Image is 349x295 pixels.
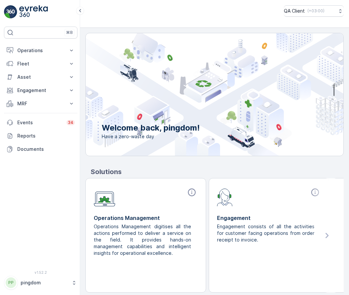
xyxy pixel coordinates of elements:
p: Fleet [17,60,64,67]
img: logo_light-DOdMpM7g.png [19,5,48,19]
a: Documents [4,143,77,156]
img: logo [4,5,17,19]
p: Engagement [17,87,64,94]
p: Asset [17,74,64,80]
p: Solutions [91,167,344,177]
p: Operations [17,47,64,54]
button: Asset [4,70,77,84]
p: pingdom [21,279,68,286]
p: ⌘B [66,30,73,35]
p: Documents [17,146,75,152]
span: Have a zero-waste day [102,133,200,140]
p: QA Client [284,8,305,14]
p: Events [17,119,62,126]
button: Fleet [4,57,77,70]
button: PPpingdom [4,276,77,290]
button: Engagement [4,84,77,97]
div: PP [6,277,16,288]
a: Reports [4,129,77,143]
img: module-icon [217,188,233,206]
a: Events34 [4,116,77,129]
img: city illustration [56,33,343,156]
img: module-icon [94,188,115,207]
button: Operations [4,44,77,57]
p: Welcome back, pingdom! [102,123,200,133]
p: ( +03:00 ) [307,8,324,14]
p: MRF [17,100,64,107]
span: v 1.52.2 [4,270,77,274]
p: Engagement [217,214,321,222]
p: 34 [68,120,73,125]
p: Engagement consists of all the activities for customer facing operations from order receipt to in... [217,223,316,243]
p: Operations Management digitises all the actions performed to deliver a service on the field. It p... [94,223,192,256]
button: MRF [4,97,77,110]
button: QA Client(+03:00) [284,5,344,17]
p: Reports [17,133,75,139]
p: Operations Management [94,214,198,222]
